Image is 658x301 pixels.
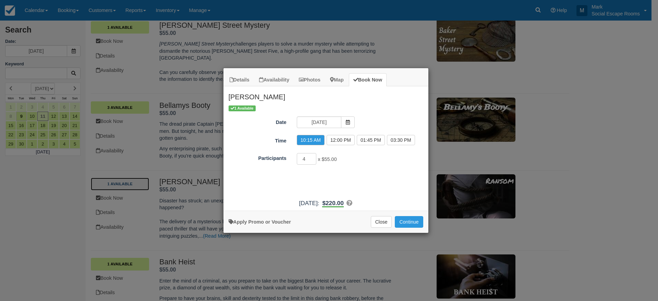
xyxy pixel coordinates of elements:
a: Details [225,73,254,87]
label: Date [223,116,292,126]
a: Apply Voucher [229,219,291,225]
h2: [PERSON_NAME] [223,86,428,104]
div: Item Modal [223,86,428,207]
button: Add to Booking [395,216,423,228]
input: Participants [297,153,317,165]
label: 10:15 AM [297,135,325,145]
label: 01:45 PM [357,135,385,145]
span: x $55.00 [318,157,337,162]
span: [DATE] [299,200,318,206]
label: Participants [223,152,292,162]
a: Map [326,73,348,87]
button: Close [371,216,392,228]
label: Time [223,135,292,145]
label: 03:30 PM [387,135,415,145]
label: 12:00 PM [327,135,355,145]
a: Photos [294,73,325,87]
span: 1 Available [229,105,256,111]
div: : [223,199,428,208]
a: Availability [255,73,294,87]
b: $220.00 [322,200,343,207]
a: Book Now [349,73,387,87]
